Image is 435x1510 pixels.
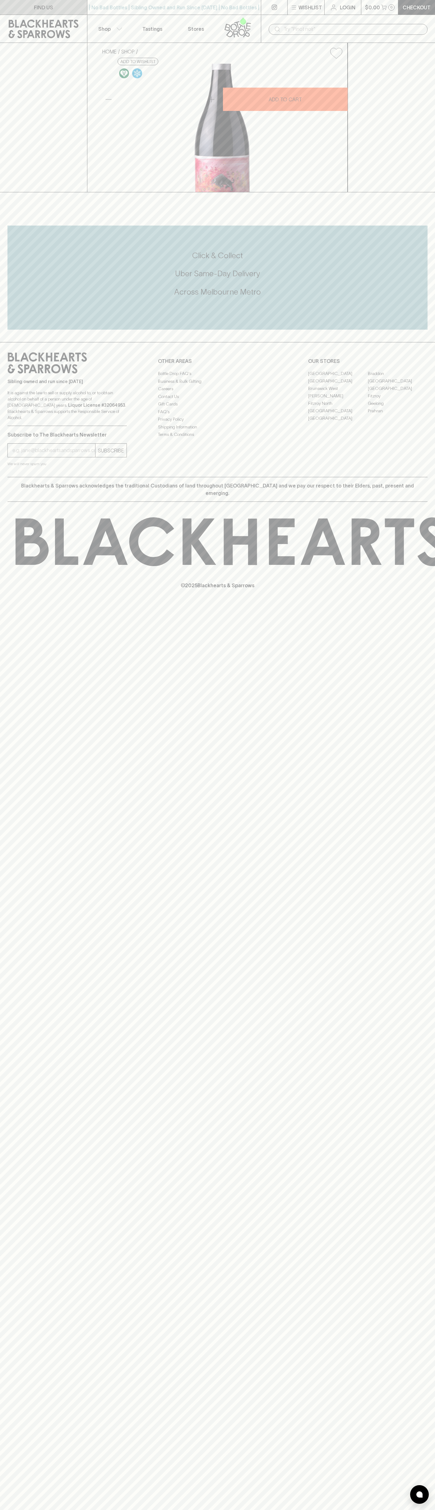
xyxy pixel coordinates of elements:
img: Chilled Red [132,68,142,78]
p: Sibling owned and run since [DATE] [7,378,127,385]
a: [GEOGRAPHIC_DATA] [368,377,428,385]
p: Blackhearts & Sparrows acknowledges the traditional Custodians of land throughout [GEOGRAPHIC_DAT... [12,482,423,497]
a: Business & Bulk Gifting [158,377,277,385]
img: 40928.png [97,64,347,192]
a: Braddon [368,370,428,377]
p: Stores [188,25,204,33]
a: Wonderful as is, but a slight chill will enhance the aromatics and give it a beautiful crunch. [131,67,144,80]
p: ADD TO CART [269,96,302,103]
a: Gift Cards [158,400,277,408]
a: Careers [158,385,277,393]
a: [GEOGRAPHIC_DATA] [308,370,368,377]
a: [GEOGRAPHIC_DATA] [308,407,368,414]
button: ADD TO CART [223,88,348,111]
button: Add to wishlist [118,58,158,65]
a: HOME [102,49,117,54]
a: Fitzroy North [308,400,368,407]
p: 0 [390,6,393,9]
a: [GEOGRAPHIC_DATA] [368,385,428,392]
p: It is against the law to sell or supply alcohol to, or to obtain alcohol on behalf of a person un... [7,390,127,421]
button: Add to wishlist [328,45,345,61]
a: [GEOGRAPHIC_DATA] [308,414,368,422]
a: Brunswick West [308,385,368,392]
a: Bottle Drop FAQ's [158,370,277,377]
p: Checkout [403,4,431,11]
a: Geelong [368,400,428,407]
p: We will never spam you [7,461,127,467]
a: Tastings [131,15,174,43]
p: $0.00 [365,4,380,11]
a: Terms & Conditions [158,431,277,438]
input: Try "Pinot noir" [284,24,423,34]
input: e.g. jane@blackheartsandsparrows.com.au [12,446,95,455]
h5: Across Melbourne Metro [7,287,428,297]
button: SUBSCRIBE [95,444,127,457]
a: Made without the use of any animal products. [118,67,131,80]
strong: Liquor License #32064953 [68,403,125,408]
a: Privacy Policy [158,416,277,423]
p: Tastings [142,25,162,33]
p: OUR STORES [308,357,428,365]
a: Prahran [368,407,428,414]
h5: Uber Same-Day Delivery [7,268,428,279]
h5: Click & Collect [7,250,428,261]
p: Login [340,4,355,11]
img: bubble-icon [416,1491,423,1498]
button: Shop [87,15,131,43]
a: Stores [174,15,218,43]
a: [PERSON_NAME] [308,392,368,400]
a: Contact Us [158,393,277,400]
p: SUBSCRIBE [98,447,124,454]
p: Shop [98,25,111,33]
p: OTHER AREAS [158,357,277,365]
img: Vegan [119,68,129,78]
a: [GEOGRAPHIC_DATA] [308,377,368,385]
div: Call to action block [7,226,428,330]
a: SHOP [121,49,135,54]
a: FAQ's [158,408,277,415]
p: FIND US [34,4,53,11]
a: Fitzroy [368,392,428,400]
p: Wishlist [298,4,322,11]
p: Subscribe to The Blackhearts Newsletter [7,431,127,438]
a: Shipping Information [158,423,277,431]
